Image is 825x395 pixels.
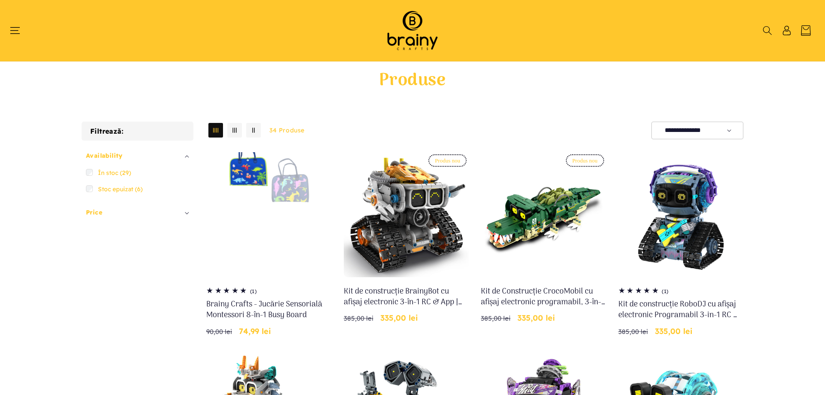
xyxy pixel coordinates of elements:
[86,208,102,216] span: Price
[98,185,143,193] span: Stoc epuizat (6)
[82,204,193,221] summary: Price
[82,147,193,165] summary: Availability (0 selectat)
[206,299,332,321] a: Brainy Crafts - Jucărie Sensorială Montessori 8-în-1 Busy Board
[762,26,773,35] summary: Căutați
[86,152,123,159] span: Availability
[481,286,606,308] a: Kit de Construcție CrocoMobil cu afișaj electronic programabil, 3-în-1 RC și Aplicație | iM-Maste...
[618,299,744,321] a: Kit de construcție RoboDJ cu afișaj electronic Programabil 3-in-1 RC & App - iM.Master (8055)
[82,72,743,89] h1: Produse
[269,126,305,134] span: 34 produse
[82,122,193,141] h2: Filtrează:
[14,26,24,35] summary: Meniu
[344,286,469,308] a: Kit de construcție BrainyBot cu afișaj electronic 3-în-1 RC & App | iM.Master (8056)
[376,9,449,52] img: Brainy Crafts
[98,169,131,177] span: În stoc (29)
